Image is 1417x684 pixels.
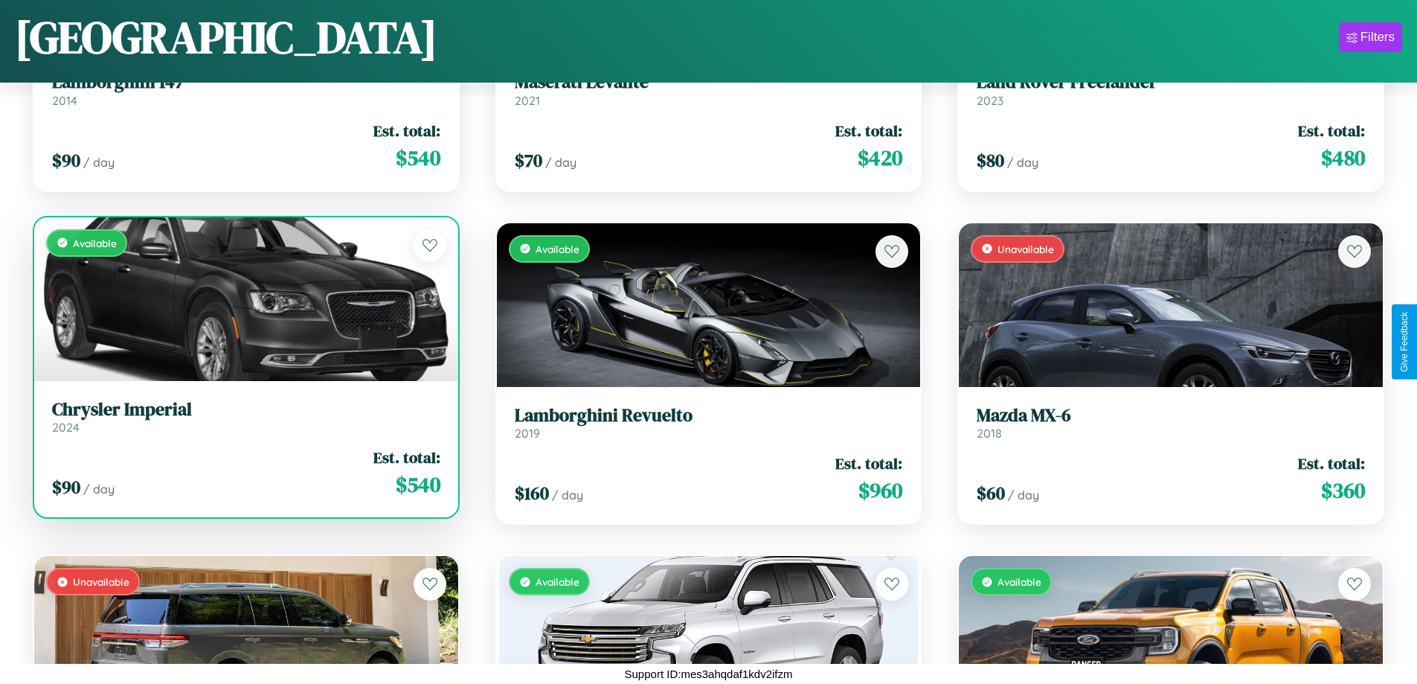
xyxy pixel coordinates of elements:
[52,399,440,421] h3: Chrysler Imperial
[515,481,549,505] span: $ 160
[515,71,903,108] a: Maserati Levante2021
[515,405,903,426] h3: Lamborghini Revuelto
[52,71,440,108] a: Lamborghini 1472014
[835,120,902,141] span: Est. total:
[396,470,440,499] span: $ 540
[73,237,117,249] span: Available
[997,243,1054,255] span: Unavailable
[977,426,1002,441] span: 2018
[73,575,129,588] span: Unavailable
[997,575,1041,588] span: Available
[977,71,1365,108] a: Land Rover Freelander2023
[15,7,437,68] h1: [GEOGRAPHIC_DATA]
[515,405,903,441] a: Lamborghini Revuelto2019
[52,420,80,435] span: 2024
[536,243,579,255] span: Available
[1321,143,1365,173] span: $ 480
[396,143,440,173] span: $ 540
[625,664,793,684] p: Support ID: mes3ahqdaf1kdv2ifzm
[835,453,902,474] span: Est. total:
[52,399,440,435] a: Chrysler Imperial2024
[373,447,440,468] span: Est. total:
[83,482,115,496] span: / day
[515,71,903,93] h3: Maserati Levante
[1008,488,1039,502] span: / day
[52,93,77,108] span: 2014
[52,475,80,499] span: $ 90
[52,148,80,173] span: $ 90
[373,120,440,141] span: Est. total:
[1339,22,1402,52] button: Filters
[858,476,902,505] span: $ 960
[977,405,1365,426] h3: Mazda MX-6
[552,488,583,502] span: / day
[545,155,576,170] span: / day
[977,481,1005,505] span: $ 60
[515,148,542,173] span: $ 70
[1360,30,1395,45] div: Filters
[977,93,1003,108] span: 2023
[1399,312,1410,372] div: Give Feedback
[977,148,1004,173] span: $ 80
[1321,476,1365,505] span: $ 360
[858,143,902,173] span: $ 420
[1298,120,1365,141] span: Est. total:
[515,93,540,108] span: 2021
[1298,453,1365,474] span: Est. total:
[536,575,579,588] span: Available
[1007,155,1038,170] span: / day
[515,426,540,441] span: 2019
[52,71,440,93] h3: Lamborghini 147
[977,405,1365,441] a: Mazda MX-62018
[977,71,1365,93] h3: Land Rover Freelander
[83,155,115,170] span: / day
